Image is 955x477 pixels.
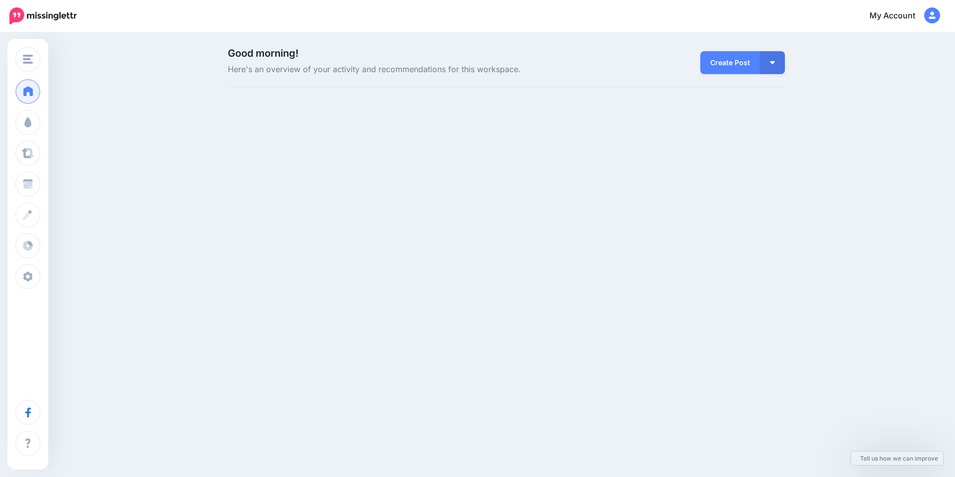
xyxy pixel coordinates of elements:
a: My Account [859,4,940,28]
span: Good morning! [228,47,298,59]
a: Create Post [700,51,760,74]
img: menu.png [23,55,33,64]
img: arrow-down-white.png [770,61,775,64]
span: Here's an overview of your activity and recommendations for this workspace. [228,63,594,76]
a: Tell us how we can improve [851,452,943,465]
img: Missinglettr [9,7,77,24]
